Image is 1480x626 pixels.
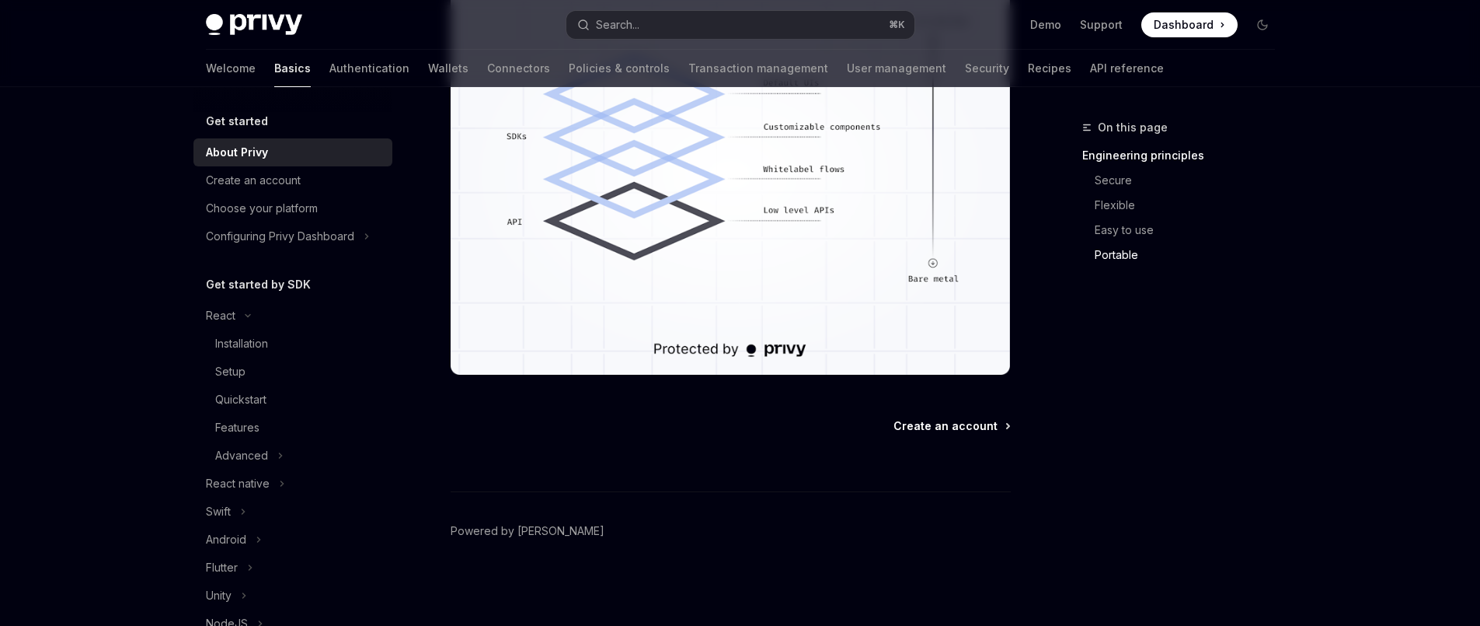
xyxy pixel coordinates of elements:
[1141,12,1238,37] a: Dashboard
[847,50,946,87] a: User management
[1250,12,1275,37] button: Toggle dark mode
[889,19,905,31] span: ⌘ K
[206,558,238,577] div: Flutter
[206,275,311,294] h5: Get started by SDK
[596,16,639,34] div: Search...
[215,446,268,465] div: Advanced
[206,586,232,605] div: Unity
[566,11,914,39] button: Search...⌘K
[193,138,392,166] a: About Privy
[215,334,268,353] div: Installation
[193,194,392,222] a: Choose your platform
[1090,50,1164,87] a: API reference
[206,474,270,493] div: React native
[206,50,256,87] a: Welcome
[206,530,246,549] div: Android
[1095,168,1287,193] a: Secure
[893,418,1009,434] a: Create an account
[428,50,468,87] a: Wallets
[206,199,318,218] div: Choose your platform
[206,306,235,325] div: React
[274,50,311,87] a: Basics
[1080,17,1123,33] a: Support
[206,171,301,190] div: Create an account
[215,390,266,409] div: Quickstart
[1028,50,1071,87] a: Recipes
[893,418,998,434] span: Create an account
[1154,17,1214,33] span: Dashboard
[215,418,259,437] div: Features
[193,414,392,442] a: Features
[329,50,409,87] a: Authentication
[1082,143,1287,168] a: Engineering principles
[1030,17,1061,33] a: Demo
[193,386,392,414] a: Quickstart
[487,50,550,87] a: Connectors
[1098,118,1168,137] span: On this page
[215,362,246,381] div: Setup
[965,50,1009,87] a: Security
[193,358,392,386] a: Setup
[1095,218,1287,243] a: Easy to use
[206,502,231,521] div: Swift
[1095,193,1287,218] a: Flexible
[451,523,604,539] a: Powered by [PERSON_NAME]
[1095,243,1287,268] a: Portable
[193,330,392,358] a: Installation
[193,166,392,194] a: Create an account
[688,50,828,87] a: Transaction management
[206,143,268,162] div: About Privy
[206,14,302,36] img: dark logo
[569,50,670,87] a: Policies & controls
[206,112,268,131] h5: Get started
[206,227,354,246] div: Configuring Privy Dashboard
